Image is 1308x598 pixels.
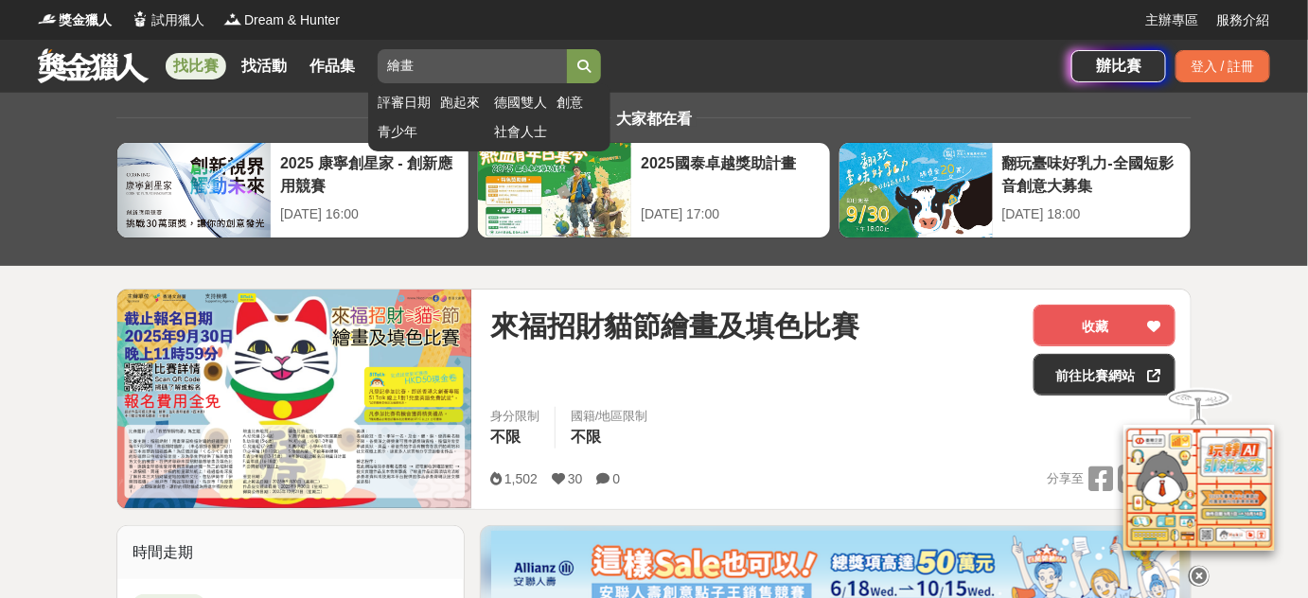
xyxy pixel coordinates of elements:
div: [DATE] 17:00 [641,204,820,224]
a: 作品集 [302,53,362,79]
div: 國籍/地區限制 [571,407,648,426]
a: 主辦專區 [1145,10,1198,30]
a: 找活動 [234,53,294,79]
div: 登入 / 註冊 [1175,50,1270,82]
div: [DATE] 16:00 [280,204,459,224]
img: Logo [223,9,242,28]
input: 2025「洗手新日常：全民 ALL IN」洗手歌全台徵選 [378,49,567,83]
a: 跑起來 [440,93,485,113]
a: Logo試用獵人 [131,10,204,30]
span: 來福招財貓節繪畫及填色比賽 [490,305,859,347]
a: 評審日期 [378,93,431,113]
a: 服務介紹 [1217,10,1270,30]
a: 2025國泰卓越獎助計畫[DATE] 17:00 [477,142,830,238]
span: 試用獵人 [151,10,204,30]
div: 時間走期 [117,526,464,579]
span: 不限 [490,429,521,445]
img: Logo [38,9,57,28]
img: Logo [131,9,150,28]
a: 辦比賽 [1071,50,1166,82]
a: LogoDream & Hunter [223,10,340,30]
span: 1,502 [504,471,538,486]
span: 大家都在看 [611,111,697,127]
span: 獎金獵人 [59,10,112,30]
a: 2025 康寧創星家 - 創新應用競賽[DATE] 16:00 [116,142,469,238]
div: 身分限制 [490,407,539,426]
span: 0 [613,471,621,486]
div: 翻玩臺味好乳力-全國短影音創意大募集 [1002,152,1181,195]
img: d2146d9a-e6f6-4337-9592-8cefde37ba6b.png [1123,424,1275,550]
a: 找比賽 [166,53,226,79]
a: 德國雙人 [494,93,547,113]
img: Cover Image [117,290,471,508]
a: 創意 [557,93,601,113]
span: 30 [568,471,583,486]
div: 2025國泰卓越獎助計畫 [641,152,820,195]
span: 不限 [571,429,601,445]
a: Logo獎金獵人 [38,10,112,30]
a: 翻玩臺味好乳力-全國短影音創意大募集[DATE] 18:00 [839,142,1192,238]
a: 青少年 [378,122,485,142]
span: Dream & Hunter [244,10,340,30]
div: 2025 康寧創星家 - 創新應用競賽 [280,152,459,195]
a: 前往比賽網站 [1034,354,1175,396]
a: 社會人士 [494,122,601,142]
span: 分享至 [1047,465,1084,493]
button: 收藏 [1034,305,1175,346]
div: [DATE] 18:00 [1002,204,1181,224]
